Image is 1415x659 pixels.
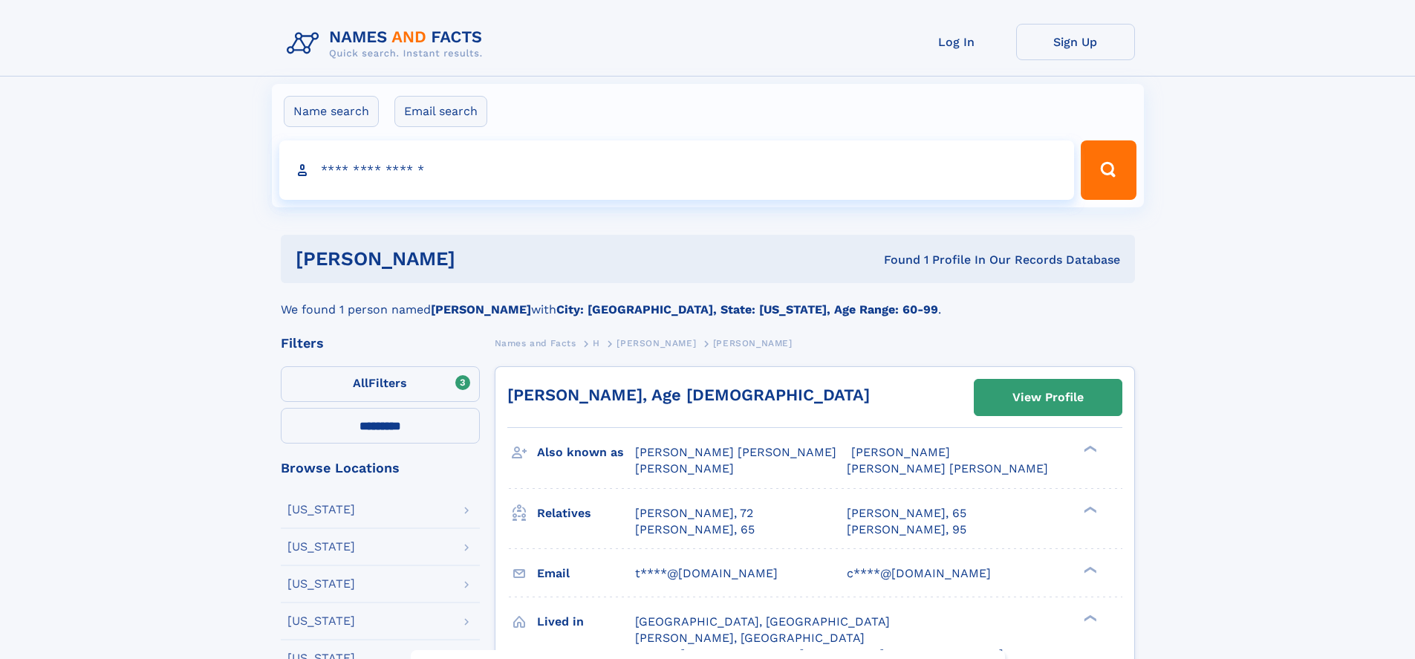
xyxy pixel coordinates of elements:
[394,96,487,127] label: Email search
[1081,140,1136,200] button: Search Button
[635,445,836,459] span: [PERSON_NAME] [PERSON_NAME]
[1012,380,1084,415] div: View Profile
[537,501,635,526] h3: Relatives
[713,338,793,348] span: [PERSON_NAME]
[1080,444,1098,454] div: ❯
[635,631,865,645] span: [PERSON_NAME], [GEOGRAPHIC_DATA]
[287,541,355,553] div: [US_STATE]
[847,461,1048,475] span: [PERSON_NAME] [PERSON_NAME]
[287,504,355,516] div: [US_STATE]
[281,283,1135,319] div: We found 1 person named with .
[279,140,1075,200] input: search input
[851,445,950,459] span: [PERSON_NAME]
[281,461,480,475] div: Browse Locations
[353,376,368,390] span: All
[281,366,480,402] label: Filters
[593,334,600,352] a: H
[617,338,696,348] span: [PERSON_NAME]
[1080,565,1098,574] div: ❯
[507,386,870,404] a: [PERSON_NAME], Age [DEMOGRAPHIC_DATA]
[1016,24,1135,60] a: Sign Up
[537,609,635,634] h3: Lived in
[635,614,890,629] span: [GEOGRAPHIC_DATA], [GEOGRAPHIC_DATA]
[847,505,966,522] a: [PERSON_NAME], 65
[284,96,379,127] label: Name search
[1080,613,1098,623] div: ❯
[669,252,1120,268] div: Found 1 Profile In Our Records Database
[281,24,495,64] img: Logo Names and Facts
[847,522,966,538] a: [PERSON_NAME], 95
[287,615,355,627] div: [US_STATE]
[537,561,635,586] h3: Email
[287,578,355,590] div: [US_STATE]
[975,380,1122,415] a: View Profile
[635,522,755,538] a: [PERSON_NAME], 65
[556,302,938,316] b: City: [GEOGRAPHIC_DATA], State: [US_STATE], Age Range: 60-99
[431,302,531,316] b: [PERSON_NAME]
[635,505,753,522] a: [PERSON_NAME], 72
[281,337,480,350] div: Filters
[635,461,734,475] span: [PERSON_NAME]
[1080,504,1098,514] div: ❯
[495,334,576,352] a: Names and Facts
[593,338,600,348] span: H
[296,250,670,268] h1: [PERSON_NAME]
[537,440,635,465] h3: Also known as
[897,24,1016,60] a: Log In
[617,334,696,352] a: [PERSON_NAME]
